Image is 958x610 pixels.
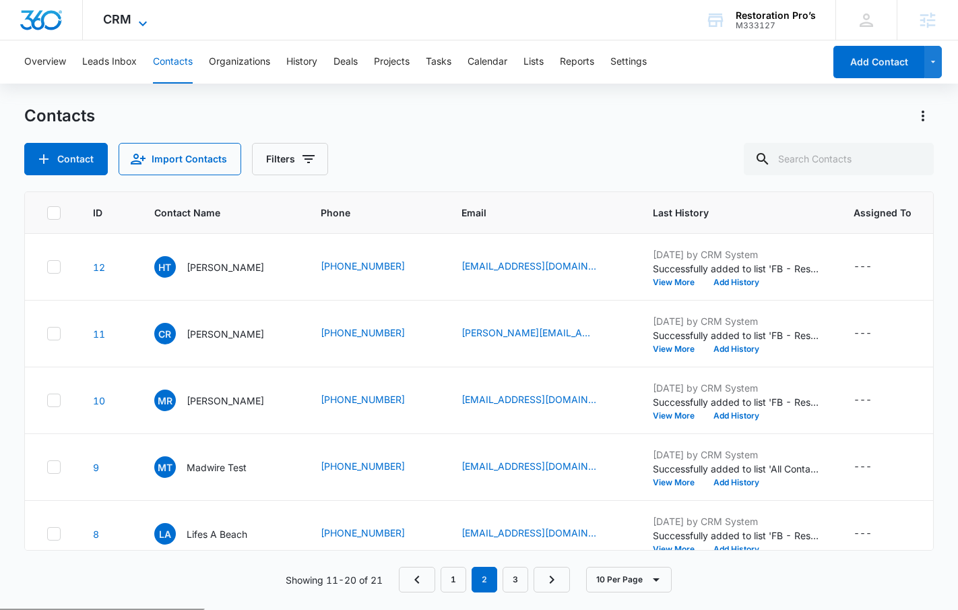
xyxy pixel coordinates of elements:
[503,567,528,592] a: Page 3
[24,143,108,175] button: Add Contact
[653,528,821,543] p: Successfully added to list 'FB - Restoration Services'.
[441,567,466,592] a: Page 1
[103,12,131,26] span: CRM
[653,381,821,395] p: [DATE] by CRM System
[586,567,672,592] button: 10 Per Page
[399,567,435,592] a: Previous Page
[154,523,176,545] span: LA
[24,40,66,84] button: Overview
[653,328,821,342] p: Successfully added to list 'FB - Restoration Services'.
[653,448,821,462] p: [DATE] by CRM System
[854,459,896,475] div: Assigned To - - Select to Edit Field
[461,326,596,340] a: [PERSON_NAME][EMAIL_ADDRESS][PERSON_NAME][DOMAIN_NAME]
[854,259,896,275] div: Assigned To - - Select to Edit Field
[35,35,148,46] div: Domain: [DOMAIN_NAME]
[854,326,872,342] div: ---
[321,459,429,475] div: Phone - (970) 555-1234 - Select to Edit Field
[461,526,620,542] div: Email - cutlass@gmail.com - Select to Edit Field
[523,40,544,84] button: Lists
[321,526,429,542] div: Phone - +1 (415) 740-8005 - Select to Edit Field
[321,459,405,473] a: [PHONE_NUMBER]
[560,40,594,84] button: Reports
[912,105,934,127] button: Actions
[374,40,410,84] button: Projects
[93,528,99,540] a: Navigate to contact details page for Lifes A Beach
[854,526,872,542] div: ---
[736,21,816,30] div: account id
[653,206,802,220] span: Last History
[653,462,821,476] p: Successfully added to list 'All Contacts'.
[744,143,934,175] input: Search Contacts
[461,326,620,342] div: Email - pech.samnang+254291567288@yandex.com - Select to Edit Field
[154,390,288,411] div: Contact Name - Maria Reis-Mason - Select to Edit Field
[461,206,601,220] span: Email
[93,395,105,406] a: Navigate to contact details page for Maria Reis-Mason
[187,327,264,341] p: [PERSON_NAME]
[653,412,704,420] button: View More
[461,526,596,540] a: [EMAIL_ADDRESS][DOMAIN_NAME]
[209,40,270,84] button: Organizations
[93,462,99,473] a: Navigate to contact details page for Madwire Test
[854,392,896,408] div: Assigned To - - Select to Edit Field
[704,545,769,553] button: Add History
[653,247,821,262] p: [DATE] by CRM System
[149,80,227,88] div: Keywords by Traffic
[704,479,769,487] button: Add History
[154,256,176,278] span: HT
[286,573,383,587] p: Showing 11-20 of 21
[653,514,821,528] p: [DATE] by CRM System
[252,143,328,175] button: Filters
[321,392,405,406] a: [PHONE_NUMBER]
[653,314,821,328] p: [DATE] by CRM System
[854,526,896,542] div: Assigned To - - Select to Edit Field
[704,345,769,353] button: Add History
[534,567,570,592] a: Next Page
[461,392,620,408] div: Email - mason_reis@comcast.net - Select to Edit Field
[51,80,121,88] div: Domain Overview
[321,259,405,273] a: [PHONE_NUMBER]
[24,106,95,126] h1: Contacts
[333,40,358,84] button: Deals
[461,459,596,473] a: [EMAIL_ADDRESS][DOMAIN_NAME]
[154,256,288,278] div: Contact Name - Hermani Turner - Select to Edit Field
[653,278,704,286] button: View More
[461,259,620,275] div: Email - hermniturner@icloud.com - Select to Edit Field
[22,22,32,32] img: logo_orange.svg
[426,40,451,84] button: Tasks
[854,459,872,475] div: ---
[187,460,247,475] p: Madwire Test
[321,259,429,275] div: Phone - +1 (925) 207-0369 - Select to Edit Field
[22,35,32,46] img: website_grey.svg
[653,262,821,276] p: Successfully added to list 'FB - Restoration Services'.
[610,40,647,84] button: Settings
[154,523,272,545] div: Contact Name - Lifes A Beach - Select to Edit Field
[154,390,176,411] span: MR
[461,259,596,273] a: [EMAIL_ADDRESS][DOMAIN_NAME]
[653,395,821,409] p: Successfully added to list 'FB - Restoration Services'.
[286,40,317,84] button: History
[187,394,264,408] p: [PERSON_NAME]
[38,22,66,32] div: v 4.0.25
[153,40,193,84] button: Contacts
[82,40,137,84] button: Leads Inbox
[653,545,704,553] button: View More
[321,326,429,342] div: Phone - +1 (706) 895-2154 - Select to Edit Field
[187,260,264,274] p: [PERSON_NAME]
[134,78,145,89] img: tab_keywords_by_traffic_grey.svg
[321,526,405,540] a: [PHONE_NUMBER]
[119,143,241,175] button: Import Contacts
[154,323,176,344] span: CR
[653,479,704,487] button: View More
[736,10,816,21] div: account name
[93,206,102,220] span: ID
[704,412,769,420] button: Add History
[399,567,570,592] nav: Pagination
[472,567,497,592] em: 2
[854,326,896,342] div: Assigned To - - Select to Edit Field
[154,206,269,220] span: Contact Name
[187,527,247,541] p: Lifes A Beach
[833,46,924,78] button: Add Contact
[854,259,872,275] div: ---
[461,392,596,406] a: [EMAIL_ADDRESS][DOMAIN_NAME]
[154,456,176,478] span: MT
